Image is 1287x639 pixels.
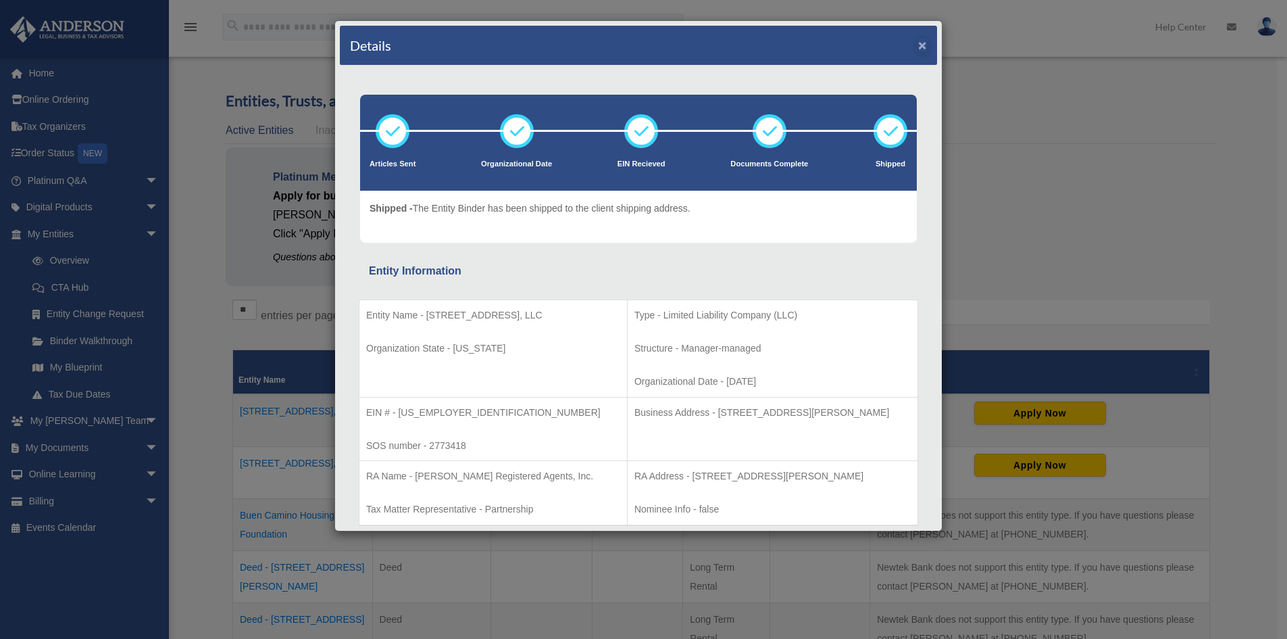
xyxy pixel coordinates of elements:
p: Articles Sent [370,158,415,171]
p: The Entity Binder has been shipped to the client shipping address. [370,200,690,217]
p: Organizational Date - [DATE] [634,373,911,390]
p: Tax Matter Representative - Partnership [366,501,620,518]
button: × [918,38,927,52]
p: Organization State - [US_STATE] [366,340,620,357]
p: RA Name - [PERSON_NAME] Registered Agents, Inc. [366,468,620,485]
div: Entity Information [369,262,908,281]
p: Organizational Date [481,158,552,171]
p: Documents Complete [730,158,808,171]
p: Nominee Info - false [634,501,911,518]
p: Entity Name - [STREET_ADDRESS], LLC [366,307,620,324]
span: Shipped - [370,203,413,214]
p: EIN # - [US_EMPLOYER_IDENTIFICATION_NUMBER] [366,404,620,421]
h4: Details [350,36,391,55]
p: Shipped [874,158,907,171]
p: EIN Recieved [617,158,665,171]
p: SOS number - 2773418 [366,437,620,454]
p: RA Address - [STREET_ADDRESS][PERSON_NAME] [634,468,911,485]
p: Structure - Manager-managed [634,340,911,357]
p: Type - Limited Liability Company (LLC) [634,307,911,324]
p: Business Address - [STREET_ADDRESS][PERSON_NAME] [634,404,911,421]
